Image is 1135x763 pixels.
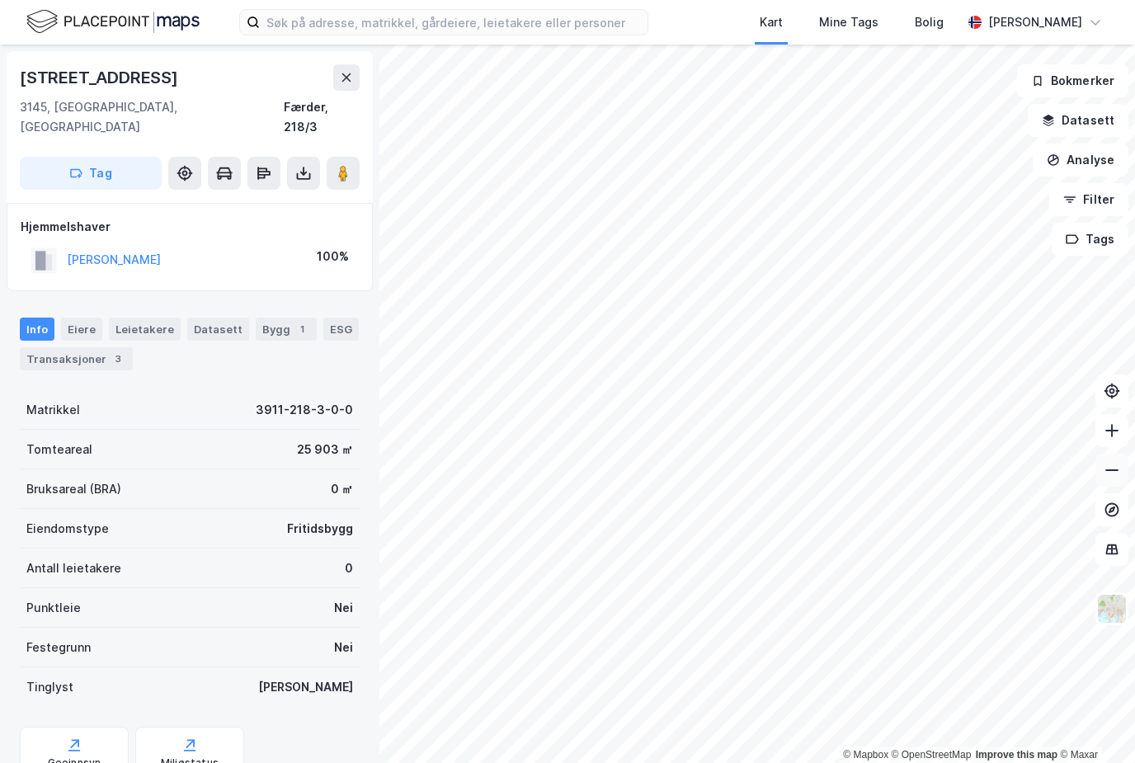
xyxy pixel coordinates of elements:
img: logo.f888ab2527a4732fd821a326f86c7f29.svg [26,7,200,36]
div: Info [20,318,54,341]
a: OpenStreetMap [892,749,972,761]
div: Tomteareal [26,440,92,459]
div: [STREET_ADDRESS] [20,64,181,91]
div: Bygg [256,318,317,341]
div: 3 [110,351,126,367]
button: Tags [1052,223,1128,256]
button: Analyse [1033,144,1128,177]
div: 3911-218-3-0-0 [256,400,353,420]
div: [PERSON_NAME] [258,677,353,697]
iframe: Chat Widget [1053,684,1135,763]
div: Eiendomstype [26,519,109,539]
img: Z [1096,593,1128,624]
button: Bokmerker [1017,64,1128,97]
div: Tinglyst [26,677,73,697]
div: Kart [760,12,783,32]
div: Datasett [187,318,249,341]
div: Fritidsbygg [287,519,353,539]
button: Filter [1049,183,1128,216]
div: Bruksareal (BRA) [26,479,121,499]
div: Bolig [915,12,944,32]
div: Mine Tags [819,12,878,32]
a: Improve this map [976,749,1057,761]
div: 100% [317,247,349,266]
div: 3145, [GEOGRAPHIC_DATA], [GEOGRAPHIC_DATA] [20,97,284,137]
button: Tag [20,157,162,190]
div: 0 [345,558,353,578]
div: 1 [294,321,310,337]
div: Hjemmelshaver [21,217,359,237]
div: Nei [334,598,353,618]
input: Søk på adresse, matrikkel, gårdeiere, leietakere eller personer [260,10,648,35]
div: 25 903 ㎡ [297,440,353,459]
div: Punktleie [26,598,81,618]
div: Færder, 218/3 [284,97,360,137]
div: Matrikkel [26,400,80,420]
div: [PERSON_NAME] [988,12,1082,32]
div: Transaksjoner [20,347,133,370]
button: Datasett [1028,104,1128,137]
div: Kontrollprogram for chat [1053,684,1135,763]
div: Nei [334,638,353,657]
div: Leietakere [109,318,181,341]
div: Antall leietakere [26,558,121,578]
div: ESG [323,318,359,341]
div: Festegrunn [26,638,91,657]
div: 0 ㎡ [331,479,353,499]
div: Eiere [61,318,102,341]
a: Mapbox [843,749,888,761]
